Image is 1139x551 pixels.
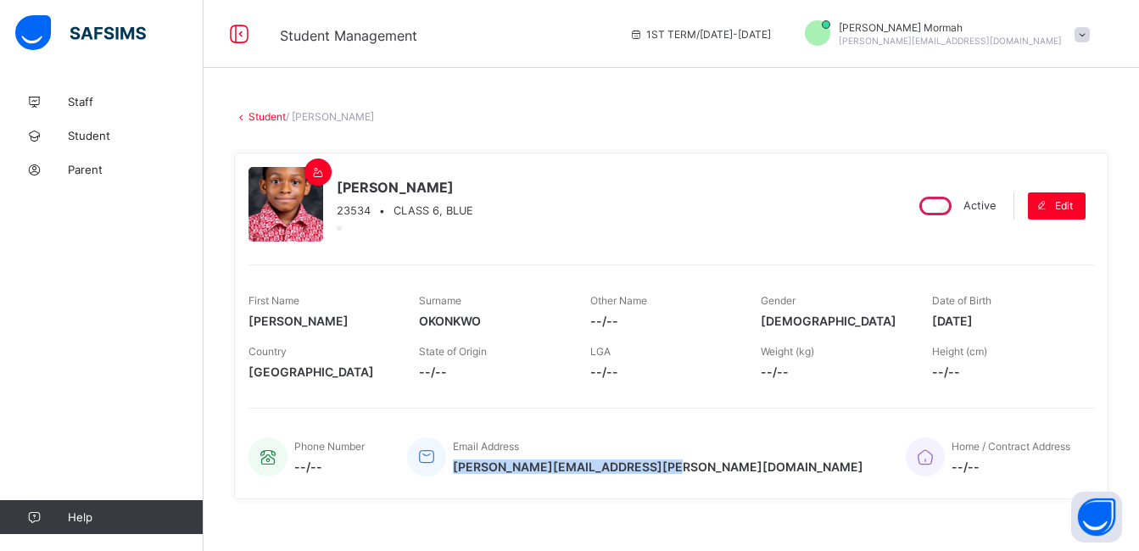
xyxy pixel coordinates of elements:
span: First Name [248,294,299,307]
span: [DEMOGRAPHIC_DATA] [761,314,906,328]
span: Parent [68,163,204,176]
span: [PERSON_NAME] Mormah [839,21,1062,34]
span: Country [248,345,287,358]
span: Staff [68,95,204,109]
span: OKONKWO [419,314,564,328]
span: Weight (kg) [761,345,814,358]
span: --/-- [590,314,735,328]
span: [PERSON_NAME] [248,314,394,328]
span: Other Name [590,294,647,307]
span: --/-- [419,365,564,379]
span: --/-- [590,365,735,379]
span: --/-- [932,365,1077,379]
span: [GEOGRAPHIC_DATA] [248,365,394,379]
button: Open asap [1071,492,1122,543]
span: Home / Contract Address [952,440,1070,453]
span: / [PERSON_NAME] [286,110,374,123]
span: Student Management [280,27,417,44]
span: session/term information [629,28,771,41]
span: --/-- [761,365,906,379]
span: CLASS 6, BLUE [394,204,473,217]
span: [PERSON_NAME] [337,179,473,196]
img: safsims [15,15,146,51]
span: Edit [1055,199,1073,212]
span: [PERSON_NAME][EMAIL_ADDRESS][DOMAIN_NAME] [839,36,1062,46]
span: Height (cm) [932,345,987,358]
div: IfeomaMormah [788,20,1098,48]
div: • [337,204,473,217]
span: --/-- [294,459,365,474]
span: Help [68,510,203,524]
span: 23534 [337,204,371,217]
span: [DATE] [932,314,1077,328]
span: Email Address [453,440,519,453]
span: Phone Number [294,440,365,453]
span: [PERSON_NAME][EMAIL_ADDRESS][PERSON_NAME][DOMAIN_NAME] [453,459,863,474]
span: --/-- [952,459,1070,474]
span: State of Origin [419,345,487,358]
span: Date of Birth [932,294,991,307]
span: Surname [419,294,461,307]
span: Active [963,199,996,212]
span: LGA [590,345,611,358]
span: Gender [761,294,796,307]
a: Student [248,110,286,123]
span: Student [68,129,204,142]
